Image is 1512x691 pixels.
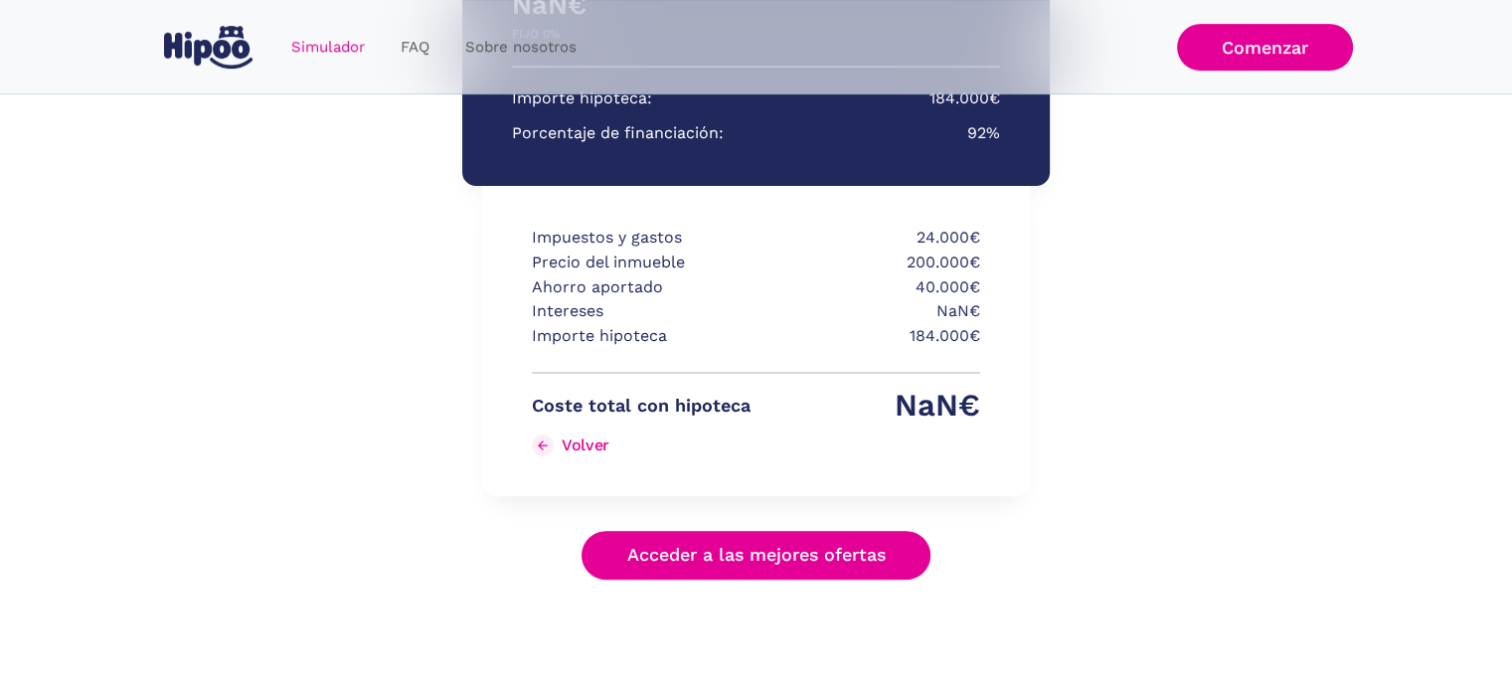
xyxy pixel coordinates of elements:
[532,324,751,349] p: Importe hipoteca
[160,18,257,77] a: home
[761,324,980,349] p: 184.000€
[532,299,751,324] p: Intereses
[761,394,980,419] p: NaN€
[532,251,751,275] p: Precio del inmueble
[582,531,931,580] a: Acceder a las mejores ofertas
[532,430,751,461] a: Volver
[532,275,751,300] p: Ahorro aportado
[532,226,751,251] p: Impuestos y gastos
[761,251,980,275] p: 200.000€
[383,28,447,67] a: FAQ
[532,394,751,419] p: Coste total con hipoteca
[562,435,609,454] div: Volver
[447,28,594,67] a: Sobre nosotros
[929,86,1000,111] p: 184.000€
[761,299,980,324] p: NaN€
[761,226,980,251] p: 24.000€
[512,86,652,111] p: Importe hipoteca:
[273,28,383,67] a: Simulador
[967,121,1000,146] p: 92%
[761,275,980,300] p: 40.000€
[512,121,724,146] p: Porcentaje de financiación:
[1177,24,1353,71] a: Comenzar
